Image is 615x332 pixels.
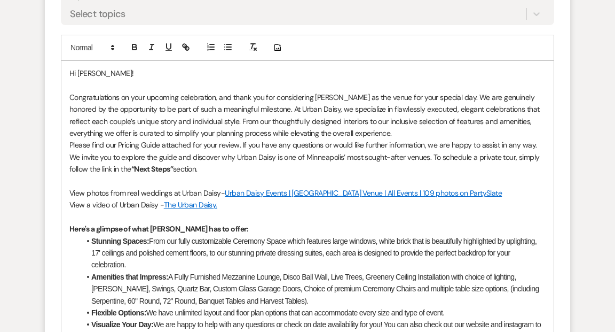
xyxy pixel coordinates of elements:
a: Urban Daisy Events | [GEOGRAPHIC_DATA] Venue | All Events | 109 photos on PartySlate [225,188,502,198]
li: A Fully Furnished Mezzanine Lounge, Disco Ball Wall, Live Trees, Greenery Ceiling Installation wi... [80,271,546,307]
strong: Visualize Your Day: [91,320,153,329]
p: View photos from real weddings at Urban Daisy- [69,187,546,199]
a: The Urban Daisy. [164,200,217,210]
strong: Stunning Spaces: [91,237,149,245]
strong: Here's a glimpse of what [PERSON_NAME] has to offer: [69,224,249,234]
p: View a video of Urban Daisy - [69,199,546,211]
p: Please find our Pricing Guide attached for your review. If you have any questions or would like f... [69,139,546,175]
div: Select topics [70,7,125,21]
strong: Amenities that Impress: [91,273,168,281]
p: Hi [PERSON_NAME]! [69,67,546,79]
strong: “Next Steps” [131,164,173,174]
strong: Flexible Options: [91,308,146,317]
li: We have unlimited layout and floor plan options that can accommodate every size and type of event. [80,307,546,319]
p: Congratulations on your upcoming celebration, and thank you for considering [PERSON_NAME] as the ... [69,91,546,140]
li: From our fully customizable Ceremony Space which features large windows, white brick that is beau... [80,235,546,271]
